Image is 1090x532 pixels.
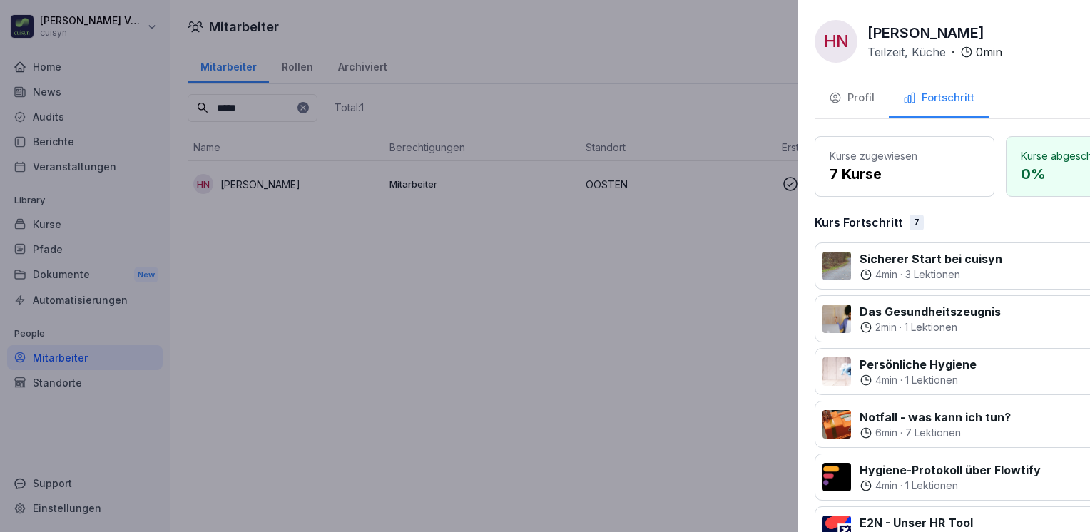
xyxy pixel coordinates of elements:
p: 4 min [875,373,897,387]
div: · [860,267,1002,282]
p: 7 Kurse [830,163,979,185]
button: Fortschritt [889,80,989,118]
div: Fortschritt [903,90,974,106]
div: · [860,320,1001,334]
p: [PERSON_NAME] [867,22,984,44]
p: Kurs Fortschritt [815,214,902,231]
p: Persönliche Hygiene [860,356,977,373]
p: 1 Lektionen [905,320,957,334]
div: · [860,426,1011,440]
div: · [860,373,977,387]
p: Teilzeit, Küche [867,44,946,61]
div: HN [815,20,857,63]
p: Notfall - was kann ich tun? [860,409,1011,426]
div: Profil [829,90,875,106]
div: 7 [910,215,924,230]
div: · [867,44,1002,61]
p: Sicherer Start bei cuisyn [860,250,1002,267]
button: Profil [815,80,889,118]
p: 1 Lektionen [905,479,958,493]
p: 0 min [976,44,1002,61]
p: 1 Lektionen [905,373,958,387]
p: Kurse zugewiesen [830,148,979,163]
p: Das Gesundheitszeugnis [860,303,1001,320]
p: 4 min [875,267,897,282]
p: E2N - Unser HR Tool [860,514,973,531]
p: Hygiene-Protokoll über Flowtify [860,461,1041,479]
div: · [860,479,1041,493]
p: 3 Lektionen [905,267,960,282]
p: 6 min [875,426,897,440]
p: 4 min [875,479,897,493]
p: 7 Lektionen [905,426,961,440]
p: 2 min [875,320,897,334]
